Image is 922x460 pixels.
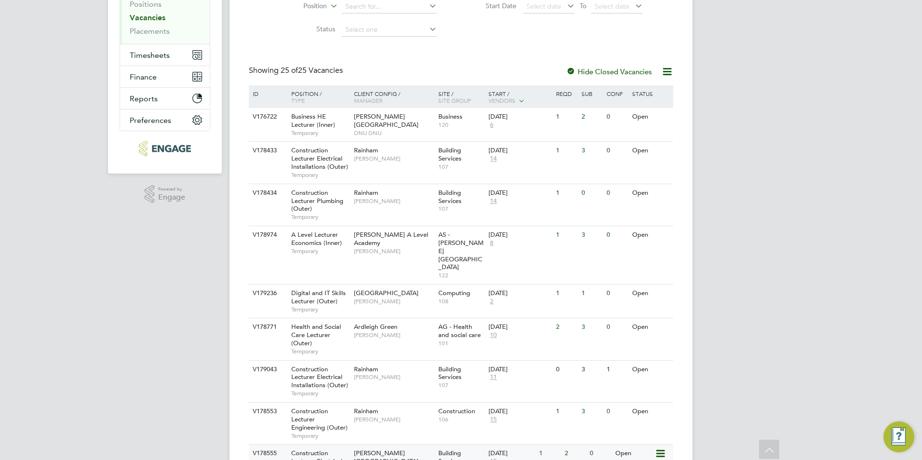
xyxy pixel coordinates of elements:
[130,72,157,81] span: Finance
[438,112,462,121] span: Business
[281,66,298,75] span: 25 of
[604,284,629,302] div: 0
[438,271,484,279] span: 122
[291,348,349,355] span: Temporary
[630,361,672,379] div: Open
[130,27,170,36] a: Placements
[145,185,186,203] a: Powered byEngage
[604,226,629,244] div: 0
[354,289,419,297] span: [GEOGRAPHIC_DATA]
[120,88,210,109] button: Reports
[579,142,604,160] div: 3
[354,189,378,197] span: Rainham
[554,142,579,160] div: 1
[436,85,487,108] div: Site /
[604,361,629,379] div: 1
[250,318,284,336] div: V178771
[158,193,185,202] span: Engage
[604,142,629,160] div: 0
[438,289,470,297] span: Computing
[595,2,629,11] span: Select date
[250,85,284,102] div: ID
[250,361,284,379] div: V179043
[579,184,604,202] div: 0
[139,141,190,156] img: carbonrecruitment-logo-retina.png
[488,113,551,121] div: [DATE]
[291,390,349,397] span: Temporary
[438,121,484,129] span: 120
[488,121,495,129] span: 6
[461,1,516,10] label: Start Date
[291,146,348,171] span: Construction Lecturer Electrical Installations (Outer)
[488,323,551,331] div: [DATE]
[120,66,210,87] button: Finance
[488,289,551,298] div: [DATE]
[438,96,471,104] span: Site Group
[488,365,551,374] div: [DATE]
[438,205,484,213] span: 107
[554,284,579,302] div: 1
[604,318,629,336] div: 0
[488,239,495,247] span: 8
[354,323,397,331] span: Ardleigh Green
[291,112,335,129] span: Business HE Lecturer (Inner)
[291,96,305,104] span: Type
[354,129,434,137] span: DNU DNU
[488,407,551,416] div: [DATE]
[438,339,484,347] span: 101
[354,247,434,255] span: [PERSON_NAME]
[291,289,346,305] span: Digital and IT Skills Lecturer (Outer)
[554,361,579,379] div: 0
[630,85,672,102] div: Status
[579,361,604,379] div: 3
[120,141,210,156] a: Go to home page
[438,381,484,389] span: 107
[284,85,352,108] div: Position /
[130,51,170,60] span: Timesheets
[579,318,604,336] div: 3
[354,197,434,205] span: [PERSON_NAME]
[291,432,349,440] span: Temporary
[630,142,672,160] div: Open
[579,403,604,420] div: 3
[438,416,484,423] span: 106
[354,230,428,247] span: [PERSON_NAME] A Level Academy
[438,407,475,415] span: Construction
[488,197,498,205] span: 14
[488,155,498,163] span: 14
[604,108,629,126] div: 0
[554,226,579,244] div: 1
[579,85,604,102] div: Sub
[579,226,604,244] div: 3
[630,184,672,202] div: Open
[291,247,349,255] span: Temporary
[354,331,434,339] span: [PERSON_NAME]
[354,96,382,104] span: Manager
[488,449,534,458] div: [DATE]
[291,306,349,313] span: Temporary
[250,226,284,244] div: V178974
[630,108,672,126] div: Open
[291,230,342,247] span: A Level Lecturer Economics (Inner)
[250,108,284,126] div: V176722
[354,373,434,381] span: [PERSON_NAME]
[438,298,484,305] span: 108
[352,85,436,108] div: Client Config /
[527,2,561,11] span: Select date
[566,67,652,76] label: Hide Closed Vacancies
[554,318,579,336] div: 2
[630,284,672,302] div: Open
[250,403,284,420] div: V178553
[554,403,579,420] div: 1
[579,108,604,126] div: 2
[291,189,343,213] span: Construction Lecturer Plumbing (Outer)
[438,163,484,171] span: 107
[554,108,579,126] div: 1
[130,13,165,22] a: Vacancies
[438,230,484,271] span: AS - [PERSON_NAME][GEOGRAPHIC_DATA]
[250,184,284,202] div: V178434
[486,85,554,109] div: Start /
[554,85,579,102] div: Reqd
[354,416,434,423] span: [PERSON_NAME]
[354,298,434,305] span: [PERSON_NAME]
